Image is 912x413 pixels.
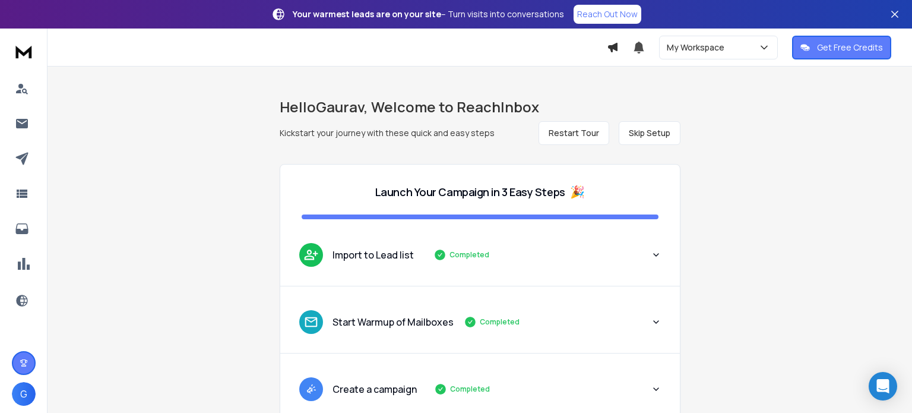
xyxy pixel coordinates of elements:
[629,127,670,139] span: Skip Setup
[817,42,883,53] p: Get Free Credits
[12,382,36,406] button: G
[667,42,729,53] p: My Workspace
[570,184,585,200] span: 🎉
[539,121,609,145] button: Restart Tour
[869,372,897,401] div: Open Intercom Messenger
[619,121,680,145] button: Skip Setup
[303,314,319,330] img: lead
[293,8,441,20] strong: Your warmest leads are on your site
[12,40,36,62] img: logo
[303,247,319,262] img: lead
[332,315,454,329] p: Start Warmup of Mailboxes
[375,184,565,200] p: Launch Your Campaign in 3 Easy Steps
[280,301,680,353] button: leadStart Warmup of MailboxesCompleted
[293,8,564,20] p: – Turn visits into conversations
[577,8,638,20] p: Reach Out Now
[303,382,319,396] img: lead
[792,36,891,59] button: Get Free Credits
[280,234,680,286] button: leadImport to Lead listCompleted
[332,382,417,396] p: Create a campaign
[450,384,490,394] p: Completed
[574,5,641,24] a: Reach Out Now
[480,317,520,327] p: Completed
[332,248,414,262] p: Import to Lead list
[280,97,680,116] h1: Hello Gaurav , Welcome to ReachInbox
[280,127,495,139] p: Kickstart your journey with these quick and easy steps
[449,250,489,260] p: Completed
